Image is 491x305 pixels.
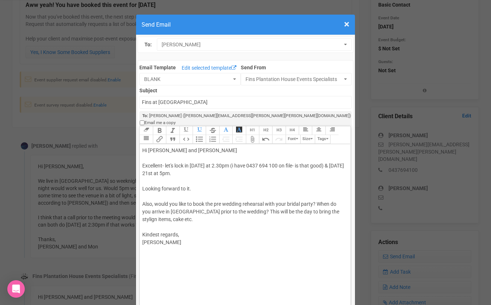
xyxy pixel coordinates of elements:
[162,41,342,48] span: [PERSON_NAME]
[246,126,259,135] button: Heading 1
[219,126,232,135] button: Font Colour
[259,135,272,144] button: Undo
[139,64,176,71] label: Email Template
[142,20,349,29] h4: Send Email
[272,135,285,144] button: Redo
[193,135,206,144] button: Bullets
[144,76,231,83] span: BLANK
[325,126,339,135] button: Align Right
[142,147,345,262] div: Hi [PERSON_NAME] and [PERSON_NAME] Excellent- let's lock in [DATE] at 2.30pm (i have 0437 694 100...
[300,135,315,144] button: Size
[250,128,255,132] span: H1
[245,76,342,83] span: Fins Plantation House Events Specialists
[315,135,330,144] button: Tags
[344,18,349,30] span: ×
[179,135,193,144] button: Code
[139,135,152,144] button: Align Justified
[312,126,325,135] button: Align Center
[142,113,148,118] strong: To:
[206,126,219,135] button: Strikethrough
[139,126,152,135] button: Clear Formatting at cursor
[286,135,300,144] button: Font
[166,126,179,135] button: Italic
[299,126,312,135] button: Align Left
[219,135,232,144] button: Decrease Level
[232,126,245,135] button: Font Background
[179,126,193,135] button: Underline
[153,135,166,144] button: Link
[144,120,176,126] span: Email me a copy
[206,135,219,144] button: Numbers
[277,128,282,132] span: H3
[180,64,238,73] a: Edit selected template
[193,126,206,135] button: Underline Colour
[290,128,295,132] span: H4
[153,126,166,135] button: Bold
[139,85,351,94] label: Subject
[241,62,352,71] label: Send From
[166,135,179,144] button: Quote
[246,135,259,144] button: Attach Files
[263,128,268,132] span: H2
[144,41,152,49] label: To:
[272,126,285,135] button: Heading 3
[7,280,25,298] div: Open Intercom Messenger
[259,126,272,135] button: Heading 2
[232,135,245,144] button: Increase Level
[286,126,299,135] button: Heading 4
[149,113,351,118] span: [PERSON_NAME] ([PERSON_NAME][EMAIL_ADDRESS][PERSON_NAME][PERSON_NAME][DOMAIN_NAME])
